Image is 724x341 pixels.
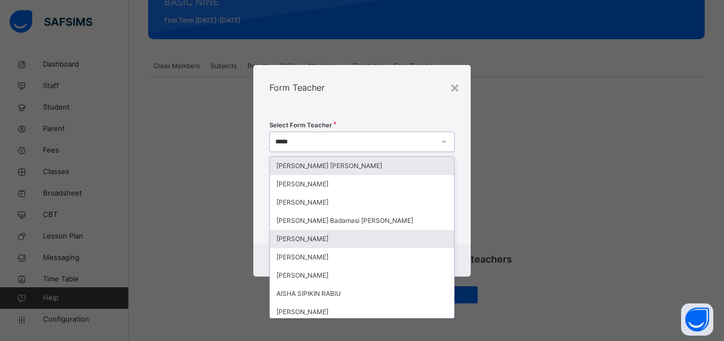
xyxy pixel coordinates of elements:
[269,121,332,130] span: Select Form Teacher
[270,175,454,193] div: [PERSON_NAME]
[270,157,454,175] div: [PERSON_NAME] [PERSON_NAME]
[270,266,454,285] div: [PERSON_NAME]
[270,285,454,303] div: AISHA SIPIKIN RABIU
[450,76,460,98] div: ×
[270,303,454,321] div: [PERSON_NAME]
[681,303,713,336] button: Open asap
[270,230,454,248] div: [PERSON_NAME]
[270,212,454,230] div: [PERSON_NAME] Badamasi [PERSON_NAME]
[270,248,454,266] div: [PERSON_NAME]
[269,82,325,93] span: Form Teacher
[270,193,454,212] div: [PERSON_NAME]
